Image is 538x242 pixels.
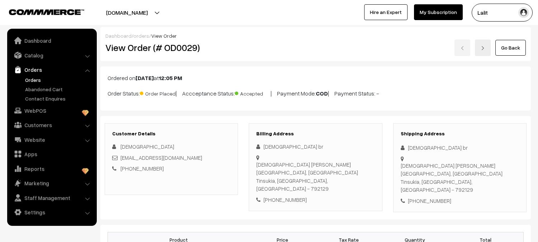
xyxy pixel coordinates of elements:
div: / / [105,32,526,39]
a: Catalog [9,49,94,62]
a: Reports [9,162,94,175]
div: [DEMOGRAPHIC_DATA] br [256,143,375,151]
a: Customers [9,118,94,131]
div: [DEMOGRAPHIC_DATA] br [401,144,519,152]
span: View Order [151,33,177,39]
a: Staff Management [9,191,94,204]
a: Dashboard [9,34,94,47]
a: Orders [9,63,94,76]
span: Accepted [235,88,271,97]
a: COMMMERCE [9,7,72,16]
img: COMMMERCE [9,9,84,15]
h3: Shipping Address [401,131,519,137]
img: user [518,7,529,18]
p: Ordered on at [108,74,524,82]
span: Order Placed [140,88,176,97]
div: [PHONE_NUMBER] [256,196,375,204]
p: Order Status: | Accceptance Status: | Payment Mode: | Payment Status: - [108,88,524,98]
a: orders [133,33,149,39]
span: [DEMOGRAPHIC_DATA] [120,143,174,150]
a: WebPOS [9,104,94,117]
a: Contact Enquires [23,95,94,102]
a: My Subscription [414,4,463,20]
button: Lalit [472,4,533,22]
a: Marketing [9,177,94,190]
a: Orders [23,76,94,84]
a: Hire an Expert [364,4,408,20]
h2: View Order (# OD0029) [105,42,238,53]
a: Go Back [495,40,526,56]
a: Website [9,133,94,146]
img: right-arrow.png [481,46,485,50]
a: Settings [9,206,94,219]
h3: Billing Address [256,131,375,137]
div: [DEMOGRAPHIC_DATA] [PERSON_NAME][GEOGRAPHIC_DATA], [GEOGRAPHIC_DATA] Tinsukia, [GEOGRAPHIC_DATA],... [401,162,519,194]
b: 12:05 PM [159,74,182,82]
h3: Customer Details [112,131,230,137]
b: COD [316,90,328,97]
a: [EMAIL_ADDRESS][DOMAIN_NAME] [120,154,202,161]
a: Apps [9,148,94,160]
a: [PHONE_NUMBER] [120,165,164,172]
a: Dashboard [105,33,132,39]
button: [DOMAIN_NAME] [81,4,173,22]
b: [DATE] [135,74,154,82]
a: Abandoned Cart [23,85,94,93]
div: [DEMOGRAPHIC_DATA] [PERSON_NAME][GEOGRAPHIC_DATA], [GEOGRAPHIC_DATA] Tinsukia, [GEOGRAPHIC_DATA],... [256,160,375,193]
div: [PHONE_NUMBER] [401,197,519,205]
